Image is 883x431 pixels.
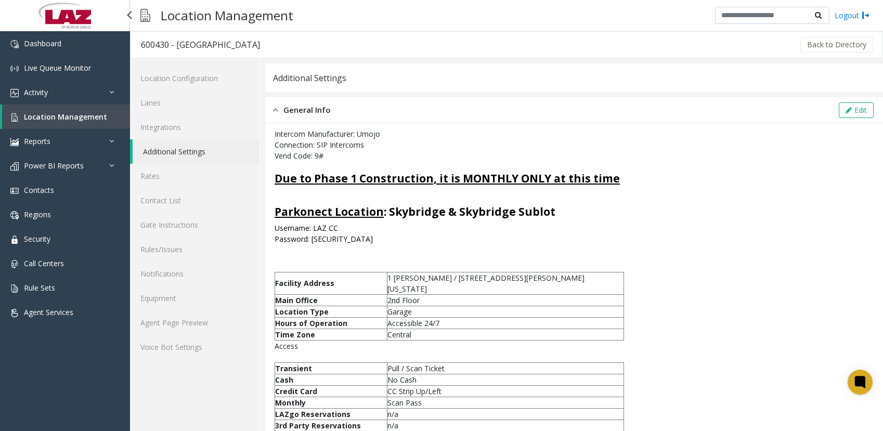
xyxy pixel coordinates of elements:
img: 'icon' [10,211,19,219]
a: Notifications [130,262,259,286]
a: Location Management [2,105,130,129]
img: 'icon' [10,236,19,244]
a: Contact List [130,188,259,213]
p: Intercom Manufacturer: Umojo [275,128,874,139]
span: Contacts [24,185,54,195]
span: Location Management [24,112,107,122]
span: Security [24,234,50,244]
span: n/a [387,409,398,419]
a: Location Configuration [130,66,259,90]
font: Username: LAZ CC [275,223,338,233]
span: General Info [283,104,331,116]
span: Activity [24,87,48,97]
span: Call Centers [24,258,64,268]
font: : Skybridge & Skybridge Sublot [275,204,555,219]
span: Garage [387,307,412,317]
span: Live Queue Monitor [24,63,91,73]
span: CC Strip Up/Left [387,386,441,396]
img: 'icon' [10,309,19,317]
span: 1 [PERSON_NAME] / [STREET_ADDRESS][PERSON_NAME][US_STATE] [387,273,585,294]
span: Credit Card [275,386,317,396]
span: Location Type [275,307,329,317]
span: Time Zone [275,330,315,339]
span: Hours of Operation [275,318,347,328]
img: logout [862,10,870,21]
a: Rules/Issues [130,237,259,262]
a: Additional Settings [133,139,259,164]
img: 'icon' [10,138,19,146]
a: Agent Page Preview [130,310,259,335]
button: Back to Directory [800,37,873,53]
span: Regions [24,210,51,219]
span: Facility Address [275,278,334,288]
img: pageIcon [140,3,150,28]
span: Power BI Reports [24,161,84,171]
span: Scan Pass [387,398,422,408]
span: Rule Sets [24,283,55,293]
img: 'icon' [10,260,19,268]
button: Edit [839,102,874,118]
a: Rates [130,164,259,188]
span: Accessible 24/7 [387,318,439,328]
a: Logout [835,10,870,21]
img: 'icon' [10,162,19,171]
a: Lanes [130,90,259,115]
span: Main Office [275,295,318,305]
img: opened [273,104,278,116]
a: Integrations [130,115,259,139]
span: Transient [275,363,312,373]
a: Gate Instructions [130,213,259,237]
img: 'icon' [10,113,19,122]
p: Vend Code: 9# [275,150,874,161]
img: 'icon' [10,284,19,293]
span: Access [275,341,298,351]
a: Voice Bot Settings [130,335,259,359]
u: Parkonect Location [275,204,384,219]
div: 600430 - [GEOGRAPHIC_DATA] [141,38,260,51]
span: n/a [387,421,398,430]
img: 'icon' [10,89,19,97]
span: Reports [24,136,50,146]
img: 'icon' [10,187,19,195]
span: No Cash [387,375,417,385]
span: Dashboard [24,38,61,48]
p: Connection: SIP Intercoms [275,139,874,150]
span: Central [387,330,411,339]
span: Agent Services [24,307,73,317]
h3: Location Management [155,3,298,28]
u: Due to Phase 1 Construction, it is MONTHLY ONLY at this time [275,171,620,186]
a: Equipment [130,286,259,310]
span: LAZgo Reservations [275,409,350,419]
img: 'icon' [10,64,19,73]
span: 3rd Party Reservations [275,421,361,430]
span: 2nd Floor [387,295,420,305]
div: Additional Settings [273,71,346,85]
span: Cash [275,375,293,385]
span: Pull / Scan Ticket [387,363,445,373]
span: Monthly [275,398,306,408]
img: 'icon' [10,40,19,48]
font: Password: [SECURITY_DATA] [275,234,373,244]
